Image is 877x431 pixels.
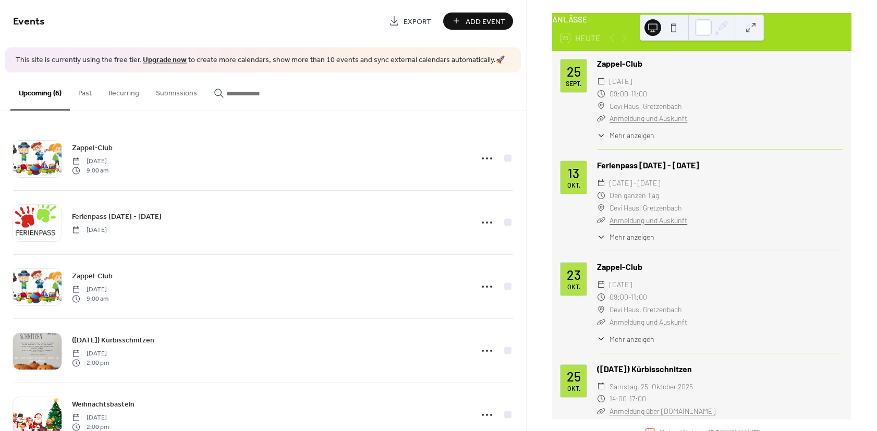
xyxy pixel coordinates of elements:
[610,189,659,202] span: Den ganzen Tag
[567,370,581,383] div: 25
[628,88,631,100] span: -
[597,291,605,303] div: ​
[466,16,505,27] span: Add Event
[597,262,642,272] a: Zappel-Club
[597,100,605,113] div: ​
[148,72,205,109] button: Submissions
[143,53,187,67] a: Upgrade now
[597,130,605,141] div: ​
[610,130,654,141] span: Mehr anzeigen
[597,380,605,393] div: ​
[567,385,580,392] div: Okt.
[597,202,605,214] div: ​
[597,160,699,170] a: Ferienpass [DATE] - [DATE]
[567,65,581,78] div: 25
[610,202,682,214] span: Cevi Haus, Gretzenbach
[597,278,605,291] div: ​
[627,392,629,405] span: -
[610,177,660,189] span: [DATE] - [DATE]
[597,112,605,125] div: ​
[72,413,109,422] span: [DATE]
[552,13,851,26] div: ANLÄSSE
[72,294,108,304] span: 9:00 am
[597,392,605,405] div: ​
[610,392,627,405] span: 14:00
[72,142,113,154] a: Zappel-Club
[610,407,715,415] a: Anmeldung über [DOMAIN_NAME]
[443,13,513,30] button: Add Event
[16,55,505,66] span: This site is currently using the free tier. to create more calendars, show more than 10 events an...
[72,142,113,153] span: Zappel-Club
[610,278,632,291] span: [DATE]
[610,88,628,100] span: 09:00
[72,166,108,176] span: 9:00 am
[72,285,108,294] span: [DATE]
[628,291,631,303] span: -
[597,189,605,202] div: ​
[567,284,580,290] div: Okt.
[597,75,605,88] div: ​
[70,72,100,109] button: Past
[72,270,113,281] span: Zappel-Club
[610,100,682,113] span: Cevi Haus, Gretzenbach
[72,334,154,346] a: ([DATE]) Kürbisschnitzen
[597,177,605,189] div: ​
[597,364,692,374] a: ([DATE]) Kürbisschnitzen
[100,72,148,109] button: Recurring
[631,291,647,303] span: 11:00
[72,211,162,222] span: Ferienpass [DATE] - [DATE]
[72,335,154,346] span: ([DATE]) Kürbisschnitzen
[610,114,687,122] a: Anmeldung und Auskunft
[597,334,654,344] button: ​Mehr anzeigen
[72,398,135,410] a: Weihnachtsbasteln
[631,88,647,100] span: 11:00
[568,167,579,180] div: 13
[404,16,431,27] span: Export
[72,349,109,358] span: [DATE]
[10,72,70,110] button: Upcoming (6)
[597,316,605,328] div: ​
[567,268,581,281] div: 23
[629,392,646,405] span: 17:00
[610,303,682,316] span: Cevi Haus, Gretzenbach
[597,231,605,242] div: ​
[610,380,693,393] span: Samstag, 25. Oktober 2025
[597,334,605,344] div: ​
[610,216,687,225] a: Anmeldung und Auskunft
[72,270,113,282] a: Zappel-Club
[381,13,439,30] a: Export
[13,11,45,32] span: Events
[610,231,654,242] span: Mehr anzeigen
[72,359,109,368] span: 2:00 pm
[610,291,628,303] span: 09:00
[597,58,642,68] a: Zappel-Club
[72,225,107,235] span: [DATE]
[597,130,654,141] button: ​Mehr anzeigen
[72,211,162,223] a: Ferienpass [DATE] - [DATE]
[597,405,605,417] div: ​
[597,303,605,316] div: ​
[597,88,605,100] div: ​
[610,75,632,88] span: [DATE]
[610,317,687,326] a: Anmeldung und Auskunft
[72,399,135,410] span: Weihnachtsbasteln
[567,182,580,189] div: Okt.
[610,334,654,344] span: Mehr anzeigen
[597,214,605,227] div: ​
[597,231,654,242] button: ​Mehr anzeigen
[72,156,108,166] span: [DATE]
[566,80,581,87] div: Sept.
